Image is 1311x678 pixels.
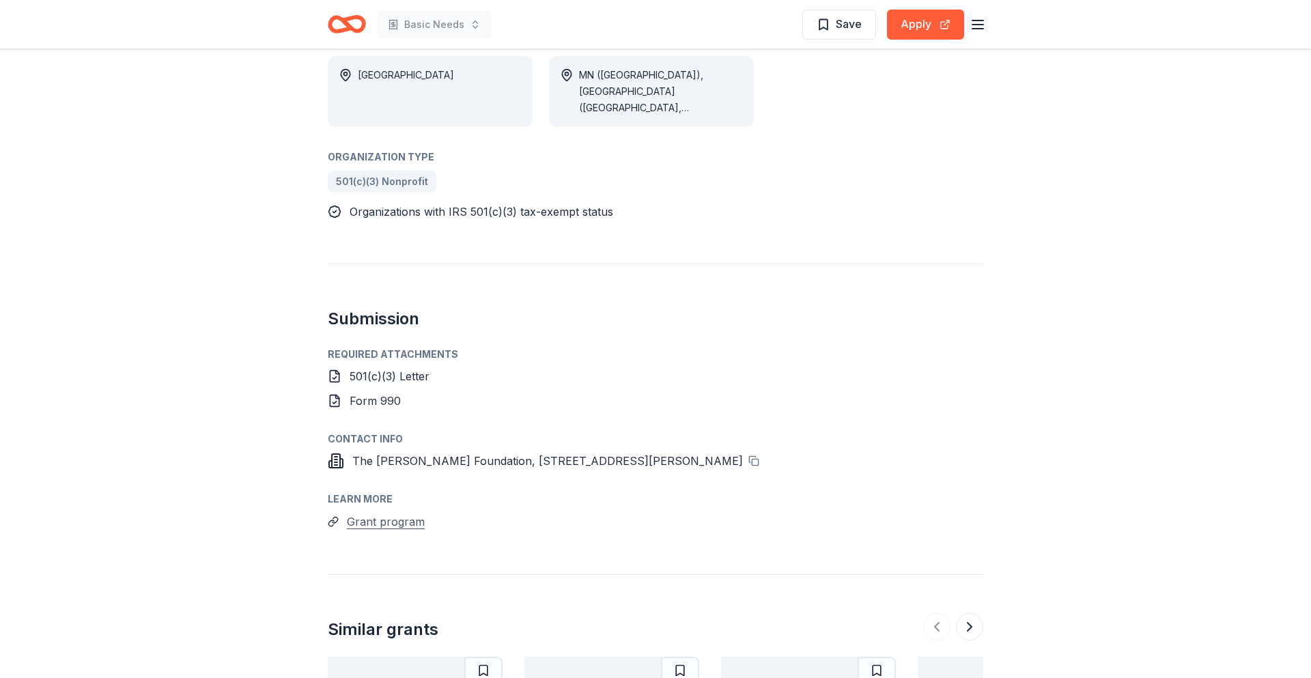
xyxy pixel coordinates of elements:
div: MN ([GEOGRAPHIC_DATA]), [GEOGRAPHIC_DATA] ([GEOGRAPHIC_DATA], [GEOGRAPHIC_DATA]) [579,67,743,116]
div: [GEOGRAPHIC_DATA] [358,67,454,116]
a: 501(c)(3) Nonprofit [328,171,436,193]
a: Home [328,8,366,40]
div: Learn more [328,491,983,507]
span: 501(c)(3) Nonprofit [336,173,428,190]
button: Apply [887,10,964,40]
div: Contact info [328,431,983,447]
span: Save [836,15,862,33]
div: Required Attachments [328,346,983,363]
span: Form 990 [350,394,401,408]
span: The [PERSON_NAME] Foundation, [STREET_ADDRESS][PERSON_NAME] [352,454,743,468]
div: Similar grants [328,619,438,640]
h2: Submission [328,308,983,330]
button: Grant program [347,513,425,531]
span: 501(c)(3) Letter [350,369,429,383]
span: Basic Needs [404,16,464,33]
span: Organizations with IRS 501(c)(3) tax-exempt status [350,205,613,218]
button: Save [802,10,876,40]
button: Basic Needs [377,11,492,38]
div: Organization Type [328,149,754,165]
